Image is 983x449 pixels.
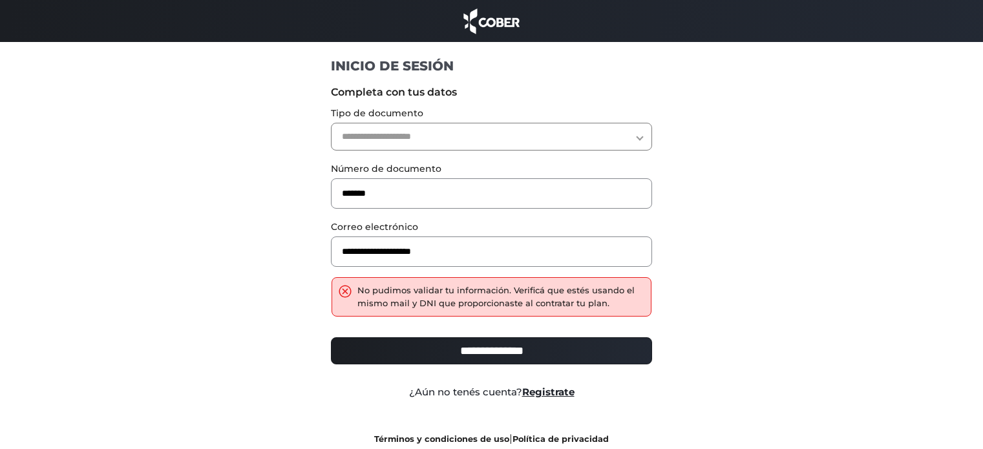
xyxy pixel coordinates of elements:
a: Registrate [522,386,575,398]
img: cober_marca.png [460,6,523,36]
div: No pudimos validar tu información. Verificá que estés usando el mismo mail y DNI que proporcionas... [357,284,644,309]
label: Tipo de documento [331,107,652,120]
label: Correo electrónico [331,220,652,234]
a: Política de privacidad [513,434,609,444]
label: Número de documento [331,162,652,176]
label: Completa con tus datos [331,85,652,100]
h1: INICIO DE SESIÓN [331,57,652,74]
a: Términos y condiciones de uso [374,434,509,444]
div: ¿Aún no tenés cuenta? [321,385,662,400]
